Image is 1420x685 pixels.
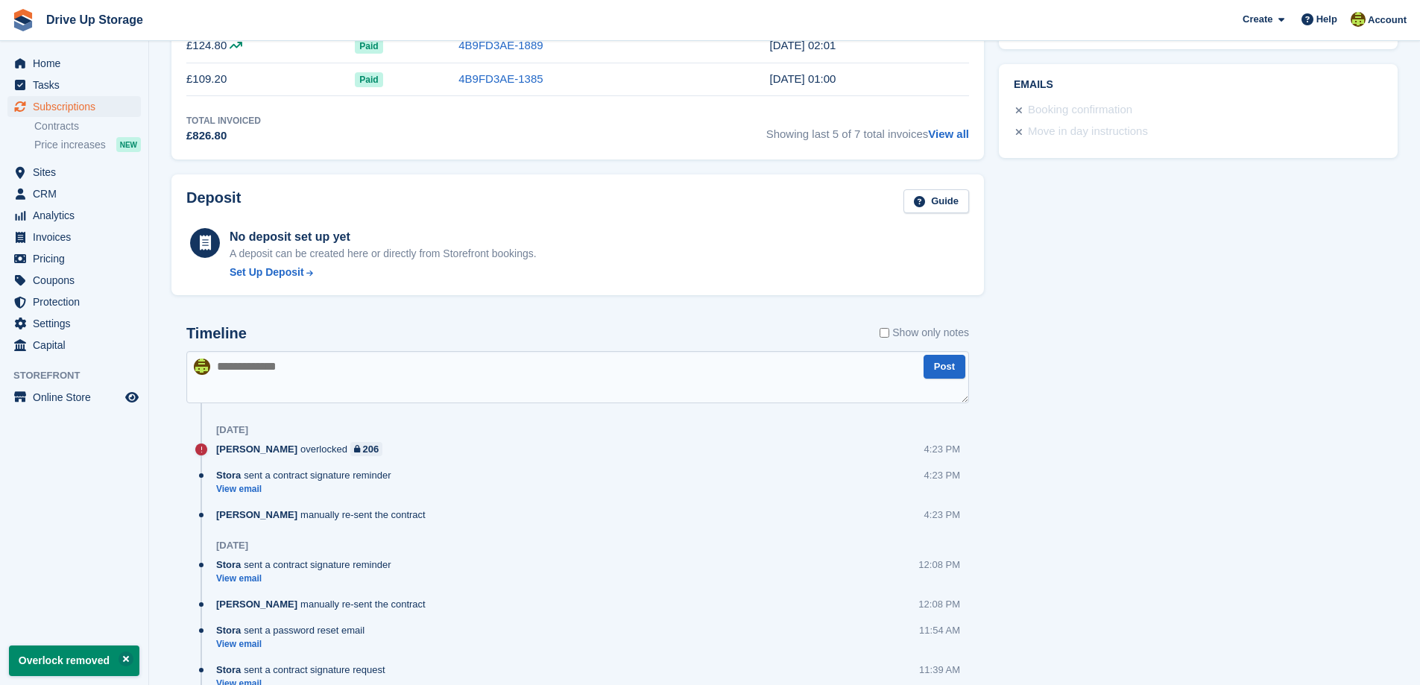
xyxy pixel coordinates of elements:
div: 206 [363,442,379,456]
img: stora-icon-8386f47178a22dfd0bd8f6a31ec36ba5ce8667c1dd55bd0f319d3a0aa187defe.svg [12,9,34,31]
span: Tasks [33,75,122,95]
div: 4:23 PM [924,508,960,522]
h2: Deposit [186,189,241,214]
span: Price increases [34,138,106,152]
div: sent a contract signature reminder [216,558,399,572]
a: menu [7,227,141,247]
span: Stora [216,468,241,482]
span: Subscriptions [33,96,122,117]
span: Capital [33,335,122,356]
a: menu [7,96,141,117]
a: Drive Up Storage [40,7,149,32]
div: 4:23 PM [924,468,960,482]
span: Settings [33,313,122,334]
span: Stora [216,663,241,677]
a: menu [7,335,141,356]
a: menu [7,183,141,204]
span: Paid [355,39,382,54]
div: sent a password reset email [216,623,372,637]
button: Post [924,355,965,379]
a: View email [216,638,372,651]
div: Move in day instructions [1028,123,1148,141]
a: Set Up Deposit [230,265,537,280]
h2: Timeline [186,325,247,342]
span: Invoices [33,227,122,247]
a: menu [7,162,141,183]
div: Set Up Deposit [230,265,304,280]
input: Show only notes [880,325,889,341]
span: Help [1316,12,1337,27]
div: 12:08 PM [918,597,960,611]
div: [DATE] [216,540,248,552]
div: 11:54 AM [919,623,960,637]
div: [DATE] [216,424,248,436]
div: manually re-sent the contract [216,508,433,522]
a: menu [7,75,141,95]
div: £826.80 [186,127,261,145]
img: Lindsay Dawes [1351,12,1366,27]
h2: Emails [1014,79,1383,91]
a: menu [7,248,141,269]
span: [PERSON_NAME] [216,597,297,611]
label: Show only notes [880,325,969,341]
span: Coupons [33,270,122,291]
div: sent a contract signature reminder [216,468,399,482]
a: View email [216,483,399,496]
a: 206 [350,442,382,456]
div: Total Invoiced [186,114,261,127]
time: 2025-04-28 01:01:04 UTC [770,39,836,51]
a: Preview store [123,388,141,406]
a: Guide [903,189,969,214]
div: Booking confirmation [1028,101,1132,119]
a: menu [7,387,141,408]
a: View email [216,572,399,585]
div: manually re-sent the contract [216,597,433,611]
span: Showing last 5 of 7 total invoices [766,114,969,145]
span: CRM [33,183,122,204]
span: Create [1243,12,1272,27]
div: 12:08 PM [918,558,960,572]
img: Lindsay Dawes [194,359,210,375]
a: View all [928,127,969,140]
span: Account [1368,13,1407,28]
span: Sites [33,162,122,183]
span: Stora [216,623,241,637]
a: menu [7,270,141,291]
p: A deposit can be created here or directly from Storefront bookings. [230,246,537,262]
span: Paid [355,72,382,87]
a: 4B9FD3AE-1385 [458,72,543,85]
td: £109.20 [186,63,355,96]
span: Storefront [13,368,148,383]
p: Overlock removed [9,645,139,676]
a: menu [7,53,141,74]
a: Price increases NEW [34,136,141,153]
span: [PERSON_NAME] [216,442,297,456]
div: 11:39 AM [919,663,960,677]
span: Online Store [33,387,122,408]
span: Protection [33,291,122,312]
span: Pricing [33,248,122,269]
div: sent a contract signature request [216,663,393,677]
div: NEW [116,137,141,152]
a: 4B9FD3AE-1889 [458,39,543,51]
time: 2025-03-28 01:00:53 UTC [770,72,836,85]
span: Analytics [33,205,122,226]
a: menu [7,313,141,334]
div: 4:23 PM [924,442,960,456]
a: menu [7,291,141,312]
div: No deposit set up yet [230,228,537,246]
span: Home [33,53,122,74]
span: Stora [216,558,241,572]
div: overlocked [216,442,390,456]
a: menu [7,205,141,226]
span: [PERSON_NAME] [216,508,297,522]
a: Contracts [34,119,141,133]
td: £124.80 [186,29,355,63]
